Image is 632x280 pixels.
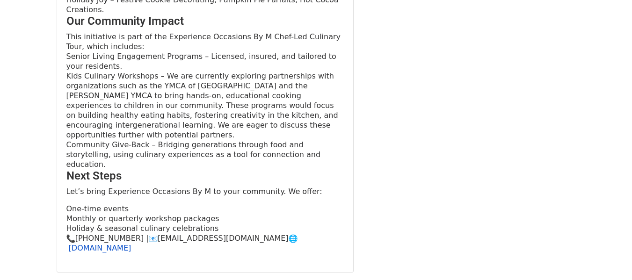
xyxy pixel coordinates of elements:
[66,214,344,223] p: Monthly or quarterly workshop packages
[66,32,344,51] p: This initiative is part of the Experience Occasions By M Chef-Led Culinary Tour, which includes:
[66,204,344,214] p: One-time events
[289,234,298,243] img: 72.png
[66,233,344,253] p: [PHONE_NUMBER] | [EMAIL_ADDRESS][DOMAIN_NAME]
[66,234,75,243] img: 72.png
[66,14,344,28] h3: Our Community Impact
[66,169,344,183] h3: Next Steps
[69,244,131,252] a: [DOMAIN_NAME]
[66,71,344,140] p: Kids Culinary Workshops – We are currently exploring partnerships with organizations such as the ...
[66,140,344,169] p: Community Give-Back – Bridging generations through food and storytelling, using culinary experien...
[149,234,158,243] img: 72.png
[66,187,344,196] p: Let’s bring Experience Occasions By M to your community. We offer:
[66,51,344,71] p: Senior Living Engagement Programs – Licensed, insured, and tailored to your residents.
[585,235,632,280] iframe: Chat Widget
[66,223,344,233] p: Holiday & seasonal culinary celebrations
